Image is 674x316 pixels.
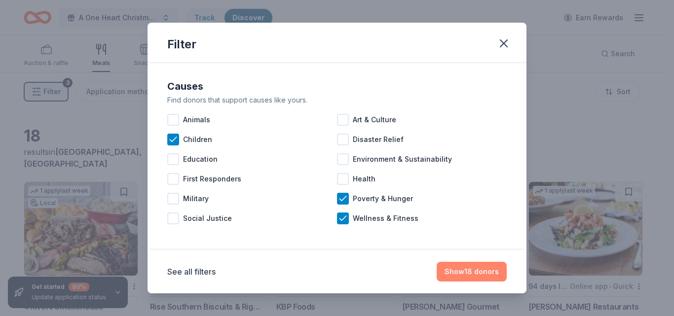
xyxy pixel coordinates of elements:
[183,134,212,145] span: Children
[353,114,396,126] span: Art & Culture
[183,173,241,185] span: First Responders
[167,78,507,94] div: Causes
[167,266,216,278] button: See all filters
[167,36,196,52] div: Filter
[183,193,209,205] span: Military
[167,94,507,106] div: Find donors that support causes like yours.
[353,173,375,185] span: Health
[353,134,404,145] span: Disaster Relief
[437,262,507,281] button: Show18 donors
[183,153,218,165] span: Education
[353,212,418,224] span: Wellness & Fitness
[353,153,452,165] span: Environment & Sustainability
[183,114,210,126] span: Animals
[183,212,232,224] span: Social Justice
[353,193,413,205] span: Poverty & Hunger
